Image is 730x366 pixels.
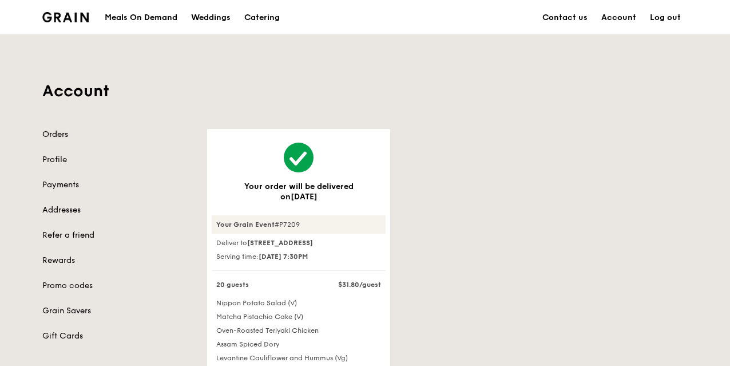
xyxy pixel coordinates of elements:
div: 20 guests [209,280,328,289]
a: Orders [42,129,193,140]
a: Catering [237,1,287,35]
strong: Your Grain Event [216,221,275,229]
a: Account [594,1,643,35]
a: Gift Cards [42,330,193,342]
div: Oven-Roasted Teriyaki Chicken [209,326,388,335]
h3: Your order will be delivered on [225,182,372,202]
div: Assam Spiced Dory [209,340,388,349]
div: Nippon Potato Salad (V) [209,298,388,308]
a: Weddings [184,1,237,35]
a: Refer a friend [42,230,193,241]
a: Addresses [42,204,193,216]
a: Promo codes [42,280,193,292]
strong: [STREET_ADDRESS] [247,239,313,247]
a: Log out [643,1,688,35]
a: Profile [42,154,193,166]
div: Levantine Cauliflower and Hummus (Vg) [209,353,388,363]
h1: Account [42,81,688,101]
a: Rewards [42,255,193,266]
a: Contact us [535,1,594,35]
span: [DATE] [291,192,318,202]
div: Meals On Demand [105,1,177,35]
img: Grain [42,12,89,22]
div: #P7209 [212,215,386,234]
div: $31.80/guest [328,280,388,289]
div: Deliver to [212,238,386,247]
div: Serving time: [212,252,386,261]
div: Weddings [191,1,231,35]
div: Matcha Pistachio Cake (V) [209,312,388,321]
strong: [DATE] 7:30PM [259,253,308,261]
a: Payments [42,179,193,191]
div: Catering [244,1,280,35]
a: Grain Savers [42,305,193,317]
